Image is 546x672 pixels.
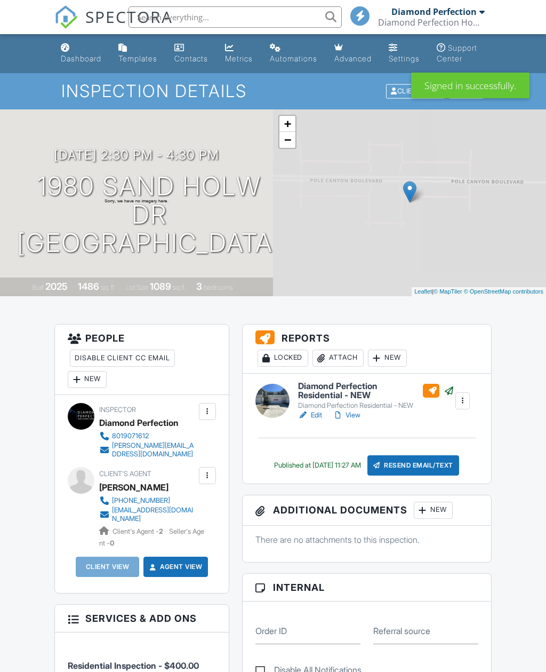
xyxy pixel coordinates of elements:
[298,410,322,421] a: Edit
[99,495,196,506] a: [PHONE_NUMBER]
[129,6,342,28] input: Search everything...
[32,283,44,291] span: Built
[70,350,175,367] div: Disable Client CC Email
[367,455,459,476] div: Resend Email/Text
[55,325,228,395] h3: People
[99,506,196,523] a: [EMAIL_ADDRESS][DOMAIN_NAME]
[101,283,116,291] span: sq. ft.
[243,574,491,602] h3: Internal
[68,371,107,388] div: New
[255,625,287,637] label: Order ID
[378,17,485,28] div: Diamond Perfection Home & Property Inspections
[57,38,106,69] a: Dashboard
[298,382,455,410] a: Diamond Perfection Residential - NEW Diamond Perfection Residential - NEW
[432,38,489,69] a: Support Center
[99,406,136,414] span: Inspector
[114,38,162,69] a: Templates
[298,382,455,400] h6: Diamond Perfection Residential - NEW
[298,401,455,410] div: Diamond Perfection Residential - NEW
[110,539,114,547] strong: 0
[99,527,204,547] span: Seller's Agent -
[368,350,407,367] div: New
[54,5,78,29] img: The Best Home Inspection Software - Spectora
[330,38,376,69] a: Advanced
[391,6,477,17] div: Diamond Perfection
[126,283,148,291] span: Lot Size
[17,172,282,257] h1: 1980 Sand Holw Dr [GEOGRAPHIC_DATA]
[85,5,173,28] span: SPECTORA
[312,350,364,367] div: Attach
[78,281,99,292] div: 1486
[173,283,186,291] span: sq.ft.
[112,506,196,523] div: [EMAIL_ADDRESS][DOMAIN_NAME]
[196,281,202,292] div: 3
[99,441,196,458] a: [PERSON_NAME][EMAIL_ADDRESS][DOMAIN_NAME]
[112,441,196,458] div: [PERSON_NAME][EMAIL_ADDRESS][DOMAIN_NAME]
[449,84,484,99] div: More
[258,350,308,367] div: Locked
[99,415,179,431] div: Diamond Perfection
[334,54,372,63] div: Advanced
[150,281,171,292] div: 1089
[411,73,529,98] div: Signed in successfully.
[386,84,445,99] div: Client View
[243,495,491,526] h3: Additional Documents
[373,625,430,637] label: Referral source
[389,54,420,63] div: Settings
[147,562,202,572] a: Agent View
[54,14,173,37] a: SPECTORA
[118,54,157,63] div: Templates
[385,86,448,94] a: Client View
[412,287,546,296] div: |
[61,82,485,100] h1: Inspection Details
[112,496,170,505] div: [PHONE_NUMBER]
[99,470,151,478] span: Client's Agent
[99,431,196,441] a: 8019071612
[159,527,163,535] strong: 2
[270,54,317,63] div: Automations
[266,38,322,69] a: Automations (Basic)
[55,605,228,633] h3: Services & Add ons
[333,410,360,421] a: View
[279,116,295,132] a: Zoom in
[274,461,361,470] div: Published at [DATE] 11:27 AM
[45,281,68,292] div: 2025
[464,288,543,295] a: © OpenStreetMap contributors
[243,325,491,374] h3: Reports
[170,38,212,69] a: Contacts
[225,54,253,63] div: Metrics
[68,660,199,671] span: Residential Inspection - $400.00
[414,502,453,519] div: New
[384,38,424,69] a: Settings
[61,54,101,63] div: Dashboard
[174,54,208,63] div: Contacts
[113,527,165,535] span: Client's Agent -
[279,132,295,148] a: Zoom out
[221,38,257,69] a: Metrics
[99,479,168,495] a: [PERSON_NAME]
[54,148,219,162] h3: [DATE] 2:30 pm - 4:30 pm
[414,288,432,295] a: Leaflet
[204,283,233,291] span: bedrooms
[433,288,462,295] a: © MapTiler
[437,43,477,63] div: Support Center
[255,534,478,545] p: There are no attachments to this inspection.
[112,432,149,440] div: 8019071612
